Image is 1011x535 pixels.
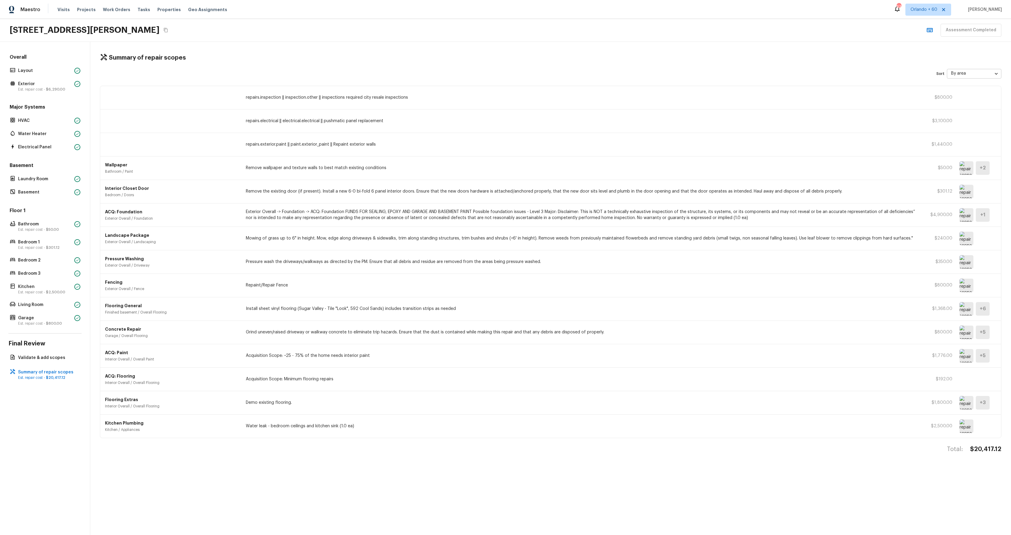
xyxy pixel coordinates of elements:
p: HVAC [18,118,72,124]
h5: + 5 [980,352,986,359]
p: $1,800.00 [925,400,952,406]
img: repair scope asset [960,232,973,245]
p: $2,500.00 [925,423,952,429]
p: Mowing of grass up to 6" in height. Mow, edge along driveways & sidewalks, trim along standing st... [246,235,918,241]
span: Maestro [20,7,40,13]
span: $800.00 [46,322,62,325]
h4: Total: [947,445,963,453]
p: Pressure Washing [105,256,239,262]
p: Est. repair cost - [18,375,78,380]
p: Wallpaper [105,162,239,168]
p: Landscape Package [105,232,239,238]
img: repair scope asset [960,349,973,363]
p: Install sheet vinyl flooring (Sugar Valley - Tile "Look", 592 Cool Sands) includes transition str... [246,306,918,312]
p: Fencing [105,279,239,285]
p: Basement [18,189,72,195]
span: Visits [57,7,70,13]
p: ACQ: Foundation [105,209,239,215]
h4: $20,417.12 [970,445,1001,453]
div: 630 [897,4,901,10]
p: $800.00 [925,282,952,288]
p: Demo existing flooring. [246,400,918,406]
p: repairs.electrical || electrical.electrical || pushmatic panel replacement [246,118,918,124]
p: $240.00 [925,235,952,241]
p: Kitchen / Appliances [105,427,239,432]
img: repair scope asset [960,419,973,433]
span: Projects [77,7,96,13]
p: Bedroom 3 [18,271,72,277]
p: Water leak - bedroom ceilings and kitchen sink (1.0 ea) [246,423,918,429]
p: Bathroom / Paint [105,169,239,174]
p: $50.00 [925,165,952,171]
p: $800.00 [925,329,952,335]
p: Garage / Overall Flooring [105,333,239,338]
p: Acquisition Scope: ~25 - 75% of the home needs interior paint [246,353,918,359]
p: Exterior Overall -> Foundation -> ACQ: Foundation FUNDS FOR SEALING, EPOXY AND GARAGE AND BASEMEN... [246,209,918,221]
h4: Final Review [8,340,82,348]
span: Work Orders [103,7,130,13]
p: Remove wallpaper and texture walls to best match existing conditions [246,165,918,171]
p: Remove the existing door (if present). Install a new 6-0 bi-fold 6 panel interior doors. Ensure t... [246,188,918,194]
p: Living Room [18,302,72,308]
p: Bedroom / Doors [105,193,239,197]
p: Laundry Room [18,176,72,182]
p: Sort [936,71,945,76]
p: Est. repair cost - [18,290,72,295]
p: Exterior Overall / Foundation [105,216,239,221]
p: Bedroom 2 [18,257,72,263]
p: Layout [18,68,72,74]
p: Est. repair cost - [18,321,72,326]
p: Flooring General [105,303,239,309]
span: Geo Assignments [188,7,227,13]
p: Garage [18,315,72,321]
p: Est. repair cost - [18,245,72,250]
span: Properties [157,7,181,13]
p: Finished basement / Overall Flooring [105,310,239,315]
p: Kitchen Plumbing [105,420,239,426]
p: $350.00 [925,259,952,265]
p: Interior Overall / Overall Flooring [105,404,239,409]
img: repair scope asset [960,185,973,198]
h5: Basement [8,162,82,170]
span: $20,417.12 [46,376,65,379]
p: repairs.exterior.paint || paint.exterior_paint || Repaint exterior walls [246,141,918,147]
p: Kitchen [18,284,72,290]
p: Est. repair cost - [18,87,72,92]
img: repair scope asset [960,302,973,316]
h5: + 5 [980,329,986,336]
p: Exterior Overall / Landscaping [105,240,239,244]
p: $192.00 [925,376,952,382]
img: repair scope asset [960,396,973,410]
h5: + 2 [980,165,986,171]
p: Water Heater [18,131,72,137]
h5: + 1 [980,212,985,218]
img: repair scope asset [960,326,973,339]
p: Flooring Extras [105,397,239,403]
button: Copy Address [162,26,170,34]
p: Bedroom 1 [18,239,72,245]
div: By area [947,66,1001,82]
h5: + 3 [980,399,986,406]
span: $2,500.00 [46,290,65,294]
p: Interior Overall / Overall Paint [105,357,239,362]
p: ACQ: Flooring [105,373,239,379]
h5: Overall [8,54,82,62]
p: Concrete Repair [105,326,239,332]
p: $1,440.00 [925,141,952,147]
p: Acquisition Scope: Minimum flooring repairs [246,376,918,382]
span: $6,290.00 [46,88,65,91]
p: Interior Closet Door [105,185,239,191]
h5: + 6 [980,305,986,312]
p: Repaint/Repair Fence [246,282,918,288]
span: $301.12 [46,246,60,249]
img: repair scope asset [960,208,973,222]
p: $1,368.00 [925,306,952,312]
p: Est. repair cost - [18,227,72,232]
p: Electrical Panel [18,144,72,150]
p: Exterior Overall / Fence [105,286,239,291]
p: $4,900.00 [925,212,952,218]
p: repairs.inspection || inspection.other || inspections required city resale inspections [246,94,918,101]
img: repair scope asset [960,255,973,269]
p: $301.12 [925,188,952,194]
p: $800.00 [925,94,952,101]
